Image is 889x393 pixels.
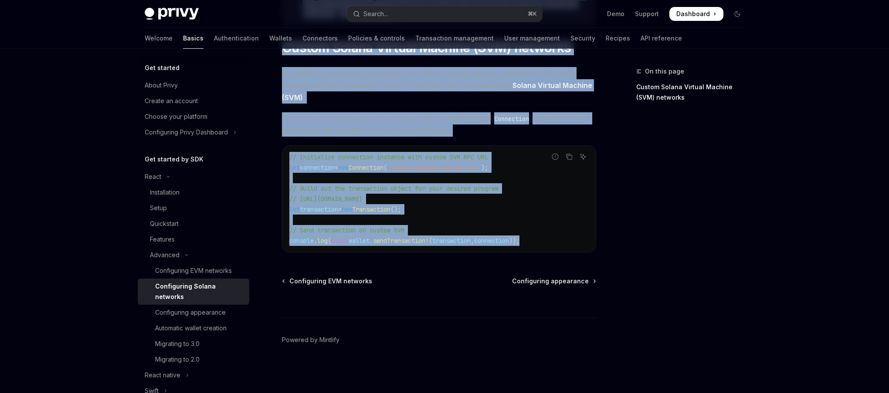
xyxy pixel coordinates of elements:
[317,237,328,245] span: log
[302,28,338,49] a: Connectors
[183,28,204,49] a: Basics
[289,226,404,234] span: // Send transaction on custom SVM
[138,263,249,279] a: Configuring EVM networks
[145,111,207,122] div: Choose your platform
[138,109,249,124] a: Choose your platform
[730,7,744,21] button: Toggle dark mode
[432,237,471,245] span: transaction
[289,185,499,192] span: // Build out the transaction object for your desired program
[145,63,180,73] h5: Get started
[289,205,300,213] span: let
[352,205,390,213] span: Transaction
[289,277,372,286] span: Configuring EVM networks
[145,370,180,380] div: React native
[349,237,370,245] span: wallet
[383,164,387,171] span: (
[145,96,198,106] div: Create an account
[282,112,596,137] span: You can send a transaction on a custom SVM by initializing the instance for your transaction with...
[606,28,630,49] a: Recipes
[138,279,249,305] a: Configuring Solana networks
[138,305,249,320] a: Configuring appearance
[150,187,180,198] div: Installation
[607,10,624,18] a: Demo
[504,28,560,49] a: User management
[491,114,533,124] code: Connection
[550,151,561,162] button: Report incorrect code
[314,237,317,245] span: .
[289,237,314,245] span: console
[145,171,161,182] div: React
[676,10,710,18] span: Dashboard
[387,164,481,171] span: 'insert-custom-SVM-rpc-url'
[150,203,167,213] div: Setup
[138,336,249,352] a: Migrating to 3.0
[425,237,429,245] span: !
[335,164,338,171] span: =
[300,164,335,171] span: connection
[155,339,200,349] div: Migrating to 3.0
[349,164,383,171] span: Connection
[155,265,232,276] div: Configuring EVM networks
[138,320,249,336] a: Automatic wallet creation
[509,237,519,245] span: ));
[338,164,349,171] span: new
[512,277,595,286] a: Configuring appearance
[289,195,363,203] span: // [URL][DOMAIN_NAME]
[145,8,199,20] img: dark logo
[373,237,425,245] span: sendTransaction
[138,232,249,247] a: Features
[300,205,338,213] span: transaction
[282,81,592,102] a: Solana Virtual Machine (SVM)
[138,93,249,109] a: Create an account
[145,154,204,165] h5: Get started by SDK
[145,28,173,49] a: Welcome
[328,237,331,245] span: (
[145,80,178,91] div: About Privy
[150,234,175,245] div: Features
[641,28,682,49] a: API reference
[331,237,349,245] span: await
[283,277,372,286] a: Configuring EVM networks
[512,277,589,286] span: Configuring appearance
[363,9,388,19] div: Search...
[155,307,226,318] div: Configuring appearance
[214,28,259,49] a: Authentication
[155,323,227,333] div: Automatic wallet creation
[390,205,401,213] span: ();
[570,28,595,49] a: Security
[342,205,352,213] span: new
[289,164,300,171] span: let
[138,352,249,367] a: Migrating to 2.0
[138,124,249,140] button: Toggle Configuring Privy Dashboard section
[282,67,596,104] span: In addition to supporting transactions on Solana mainnet, devnet, and testnet, Privy also support...
[145,127,228,138] div: Configuring Privy Dashboard
[269,28,292,49] a: Wallets
[645,66,684,77] span: On this page
[563,151,575,162] button: Copy the contents from the code block
[289,153,488,161] span: // Initialize connection instance with custom SVM RPC URL
[138,185,249,200] a: Installation
[155,281,244,302] div: Configuring Solana networks
[138,169,249,185] button: Toggle React section
[282,336,339,344] a: Powered by Mintlify
[635,10,659,18] a: Support
[370,237,373,245] span: .
[415,28,494,49] a: Transaction management
[577,151,589,162] button: Ask AI
[155,354,200,365] div: Migrating to 2.0
[471,237,474,245] span: ,
[429,237,432,245] span: (
[481,164,488,171] span: );
[669,7,723,21] a: Dashboard
[138,216,249,232] a: Quickstart
[138,200,249,216] a: Setup
[348,28,405,49] a: Policies & controls
[347,6,542,22] button: Open search
[338,205,342,213] span: =
[474,237,509,245] span: connection
[150,218,179,229] div: Quickstart
[636,80,751,104] a: Custom Solana Virtual Machine (SVM) networks
[138,77,249,93] a: About Privy
[138,247,249,263] button: Toggle Advanced section
[138,367,249,383] button: Toggle React native section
